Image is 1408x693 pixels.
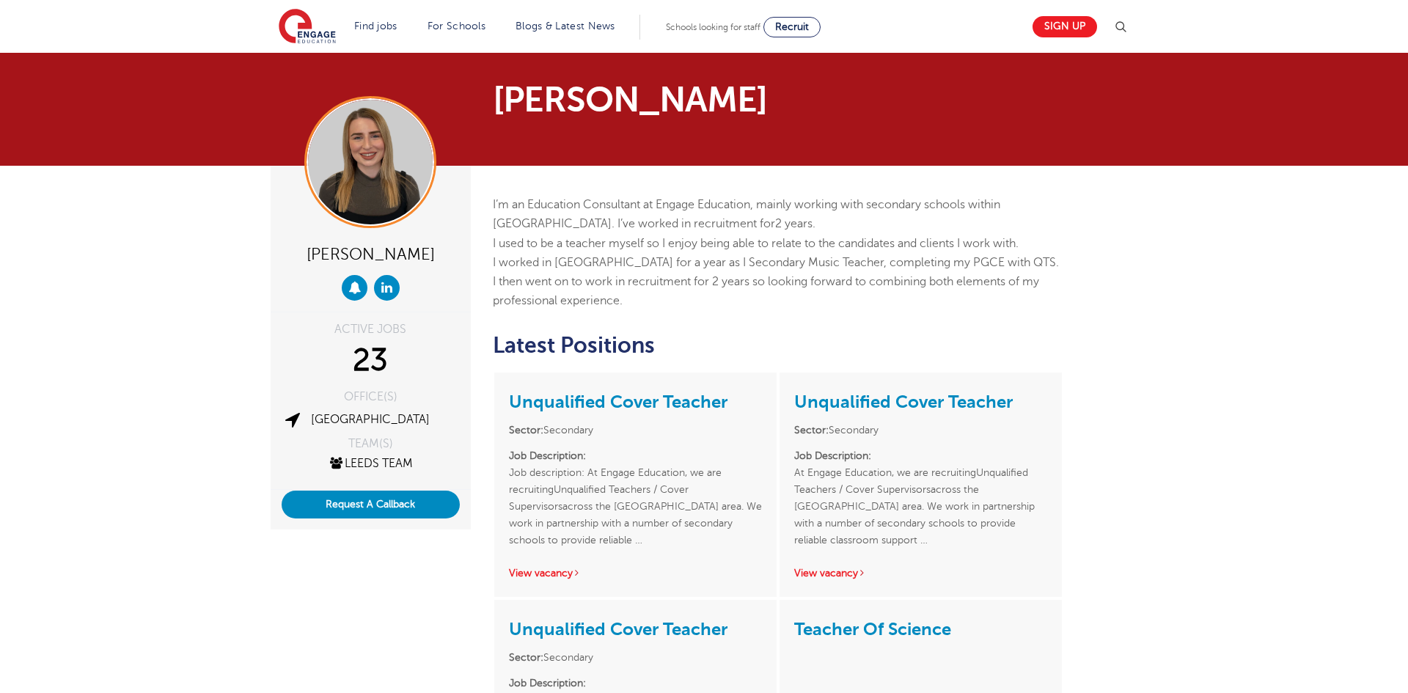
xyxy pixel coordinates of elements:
div: OFFICE(S) [282,391,460,403]
li: Secondary [509,649,762,666]
span: I used to be a teacher myself so I enjoy being able to relate to the candidates and clients I wor... [493,237,1019,250]
span: I worked in [GEOGRAPHIC_DATA] for a year as I Secondary Music Teacher, completing my PGCE with QT... [493,256,1059,308]
strong: Job Description: [509,450,586,461]
h2: Latest Positions [493,333,1064,358]
a: Teacher Of Science [794,619,951,639]
a: Recruit [763,17,821,37]
strong: Job Description: [509,678,586,689]
a: Leeds Team [328,457,413,470]
strong: Job Description: [794,450,871,461]
strong: Sector: [509,425,543,436]
li: Secondary [509,422,762,439]
a: View vacancy [794,568,866,579]
strong: Sector: [794,425,829,436]
div: TEAM(S) [282,438,460,450]
a: Unqualified Cover Teacher [794,392,1013,412]
div: ACTIVE JOBS [282,323,460,335]
p: At Engage Education, we are recruitingUnqualified Teachers / Cover Supervisorsacross the [GEOGRAP... [794,447,1047,549]
a: Unqualified Cover Teacher [509,619,727,639]
span: I’m an Education Consultant at Engage Education, mainly working with secondary schools within [GE... [493,198,1000,230]
span: Schools looking for staff [666,22,760,32]
h1: [PERSON_NAME] [493,82,841,117]
a: Blogs & Latest News [516,21,615,32]
strong: Sector: [509,652,543,663]
a: Sign up [1033,16,1097,37]
li: Secondary [794,422,1047,439]
img: Engage Education [279,9,336,45]
button: Request A Callback [282,491,460,518]
a: [GEOGRAPHIC_DATA] [311,413,430,426]
div: [PERSON_NAME] [282,239,460,268]
span: 2 years. [775,217,815,230]
a: Unqualified Cover Teacher [509,392,727,412]
div: 23 [282,342,460,379]
p: Job description: At Engage Education, we are recruitingUnqualified Teachers / Cover Supervisorsac... [509,447,762,549]
span: Recruit [775,21,809,32]
a: Find jobs [354,21,397,32]
a: View vacancy [509,568,581,579]
a: For Schools [428,21,485,32]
